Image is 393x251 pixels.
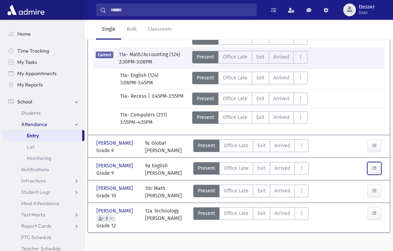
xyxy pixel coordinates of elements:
[3,153,84,164] a: Monitoring
[193,139,309,154] div: AttTypes
[3,45,84,56] a: Time Tracking
[121,20,142,40] a: Bulk
[193,162,309,177] div: AttTypes
[6,3,46,17] img: AdmirePro
[3,186,84,198] a: Student Logs
[198,187,215,195] span: Present
[3,96,84,107] a: School
[192,111,308,124] div: AttTypes
[96,139,135,147] span: [PERSON_NAME]
[17,98,32,105] span: School
[192,51,308,64] div: AttTypes
[96,222,138,229] span: Grade 12
[274,165,290,172] span: Arrived
[145,185,182,199] div: 10c Math [PERSON_NAME]
[359,10,375,16] span: User
[96,52,113,58] span: Current
[3,79,84,90] a: My Reports
[96,207,135,215] span: [PERSON_NAME]
[197,53,214,61] span: Present
[273,114,289,121] span: Arrived
[224,142,249,149] span: Office Late
[224,165,249,172] span: Office Late
[273,95,289,102] span: Arrived
[3,164,84,175] a: Notifications
[21,189,50,195] span: Student Logs
[105,216,109,221] span: 1
[274,187,290,195] span: Arrived
[21,211,45,218] span: Test Marks
[197,74,214,82] span: Present
[119,51,181,58] span: 11a- Math/Accounting (124)
[96,147,138,154] span: Grade 9
[3,119,84,130] a: Attendance
[3,28,84,40] a: Home
[151,92,184,105] span: 3:45PM-3:55PM
[256,95,264,102] span: Exit
[96,192,138,199] span: Grade 10
[3,175,84,186] a: Infractions
[120,72,160,79] span: 11a- English (124)
[223,53,248,61] span: Office Late
[3,209,84,220] a: Test Marks
[21,234,52,240] span: PTC Schedule
[3,107,84,119] a: Students
[256,114,264,121] span: Exit
[148,92,151,105] span: |
[17,48,49,54] span: Time Tracking
[120,111,168,119] span: 11a- Computers (231)
[119,58,152,66] span: 2:30PM-3:08PM
[120,92,148,105] span: 11a- Recess
[27,155,51,161] span: Monitoring
[21,178,46,184] span: Infractions
[3,198,84,209] a: Meal Attendance
[145,207,182,229] div: 12a Technology [PERSON_NAME]
[96,20,121,40] a: Single
[3,130,82,141] a: Entry
[120,79,153,86] span: 3:08PM-3:45PM
[27,132,39,139] span: Entry
[17,70,56,77] span: My Appointments
[257,142,266,149] span: Exit
[257,210,266,217] span: Exit
[224,210,249,217] span: Office Late
[273,53,289,61] span: Arrived
[3,232,84,243] a: PTC Schedule
[21,110,41,116] span: Students
[193,207,309,229] div: AttTypes
[223,95,248,102] span: Office Late
[3,220,84,232] a: Report Cards
[145,139,182,154] div: 9c Global [PERSON_NAME]
[96,162,135,169] span: [PERSON_NAME]
[193,185,309,199] div: AttTypes
[21,166,49,173] span: Notifications
[142,20,177,40] a: Classroom
[198,165,215,172] span: Present
[198,210,215,217] span: Present
[3,141,84,153] a: List
[96,185,135,192] span: [PERSON_NAME]
[197,95,214,102] span: Present
[106,4,256,16] input: Search
[359,4,375,10] span: ttesser
[257,165,266,172] span: Exit
[21,223,51,229] span: Report Cards
[273,74,289,82] span: Arrived
[192,72,308,84] div: AttTypes
[274,210,290,217] span: Arrived
[198,142,215,149] span: Present
[197,114,214,121] span: Present
[257,187,266,195] span: Exit
[21,200,59,207] span: Meal Attendance
[120,119,153,126] span: 3:55PM-4:35PM
[17,59,37,65] span: My Tasks
[145,162,182,177] div: 9a English [PERSON_NAME]
[3,56,84,68] a: My Tasks
[274,142,290,149] span: Arrived
[96,169,138,177] span: Grade 9
[27,144,35,150] span: List
[224,187,249,195] span: Office Late
[223,114,248,121] span: Office Late
[3,68,84,79] a: My Appointments
[21,121,47,127] span: Attendance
